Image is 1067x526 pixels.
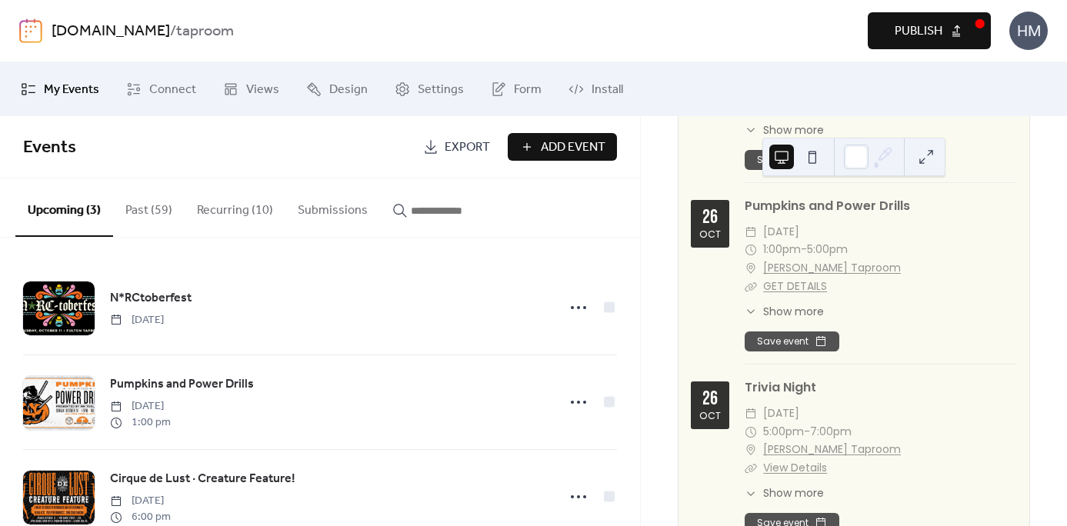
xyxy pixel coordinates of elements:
[9,68,111,110] a: My Events
[745,197,910,215] a: Pumpkins and Power Drills
[745,304,757,320] div: ​
[868,12,991,49] button: Publish
[763,404,799,423] span: [DATE]
[699,411,721,421] div: Oct
[745,423,757,441] div: ​
[745,441,757,459] div: ​
[801,241,807,259] span: -
[763,122,824,138] span: Show more
[418,81,464,99] span: Settings
[110,289,192,308] span: N*RCtoberfest
[295,68,379,110] a: Design
[170,17,176,46] b: /
[15,178,113,237] button: Upcoming (3)
[810,423,852,441] span: 7:00pm
[763,259,901,278] a: [PERSON_NAME] Taproom
[149,81,196,99] span: Connect
[745,259,757,278] div: ​
[329,81,368,99] span: Design
[763,460,827,475] a: View Details
[895,22,942,41] span: Publish
[383,68,475,110] a: Settings
[763,423,804,441] span: 5:00pm
[285,178,380,235] button: Submissions
[110,288,192,308] a: N*RCtoberfest
[541,138,605,157] span: Add Event
[699,230,721,240] div: Oct
[745,485,757,501] div: ​
[479,68,553,110] a: Form
[113,178,185,235] button: Past (59)
[110,375,254,394] a: Pumpkins and Power Drills
[745,241,757,259] div: ​
[763,278,827,294] a: GET DETAILS
[807,241,848,259] span: 5:00pm
[745,485,824,501] button: ​Show more
[763,304,824,320] span: Show more
[702,208,718,227] div: 26
[745,304,824,320] button: ​Show more
[745,223,757,241] div: ​
[246,81,279,99] span: Views
[176,17,234,46] b: taproom
[763,441,901,459] a: [PERSON_NAME] Taproom
[44,81,99,99] span: My Events
[745,459,757,478] div: ​
[110,414,171,431] span: 1:00 pm
[702,389,718,408] div: 26
[745,404,757,423] div: ​
[110,398,171,414] span: [DATE]
[110,375,254,394] span: Pumpkins and Power Drills
[745,278,757,296] div: ​
[412,133,502,161] a: Export
[52,17,170,46] a: [DOMAIN_NAME]
[212,68,291,110] a: Views
[23,131,76,165] span: Events
[763,223,799,241] span: [DATE]
[592,81,623,99] span: Install
[110,509,171,525] span: 6:00 pm
[745,122,824,138] button: ​Show more
[763,485,824,501] span: Show more
[745,378,816,396] a: Trivia Night
[745,150,839,170] button: Save event
[804,423,810,441] span: -
[763,241,801,259] span: 1:00pm
[110,470,295,488] span: Cirque de Lust · Creature Feature!
[557,68,635,110] a: Install
[514,81,542,99] span: Form
[110,312,164,328] span: [DATE]
[110,493,171,509] span: [DATE]
[1009,12,1048,50] div: HM
[110,469,295,489] a: Cirque de Lust · Creature Feature!
[508,133,617,161] button: Add Event
[745,122,757,138] div: ​
[19,18,42,43] img: logo
[185,178,285,235] button: Recurring (10)
[745,331,839,351] button: Save event
[445,138,490,157] span: Export
[115,68,208,110] a: Connect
